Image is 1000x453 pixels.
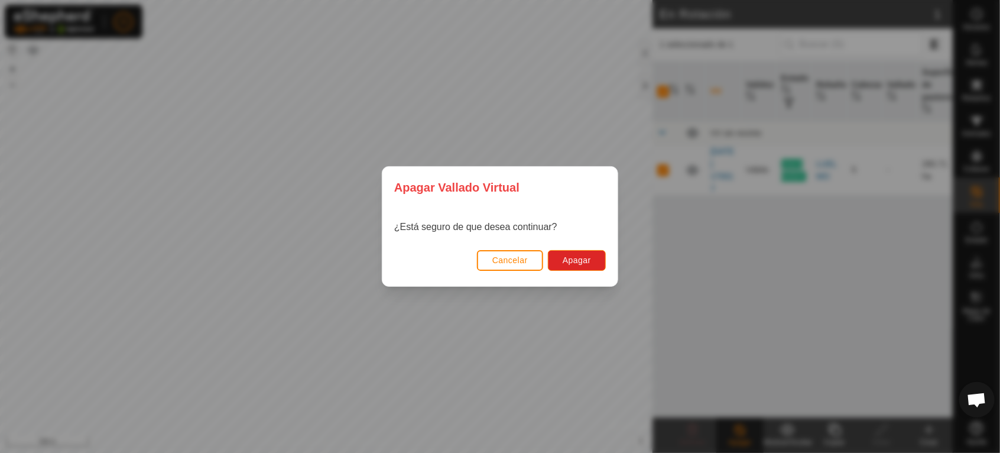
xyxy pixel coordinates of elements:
span: Apagar [563,255,591,265]
span: Cancelar [492,255,528,265]
div: Chat abierto [959,382,995,418]
p: ¿Está seguro de que desea continuar? [394,220,557,234]
span: Apagar Vallado Virtual [394,179,520,196]
button: Cancelar [477,250,543,271]
button: Apagar [548,250,606,271]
